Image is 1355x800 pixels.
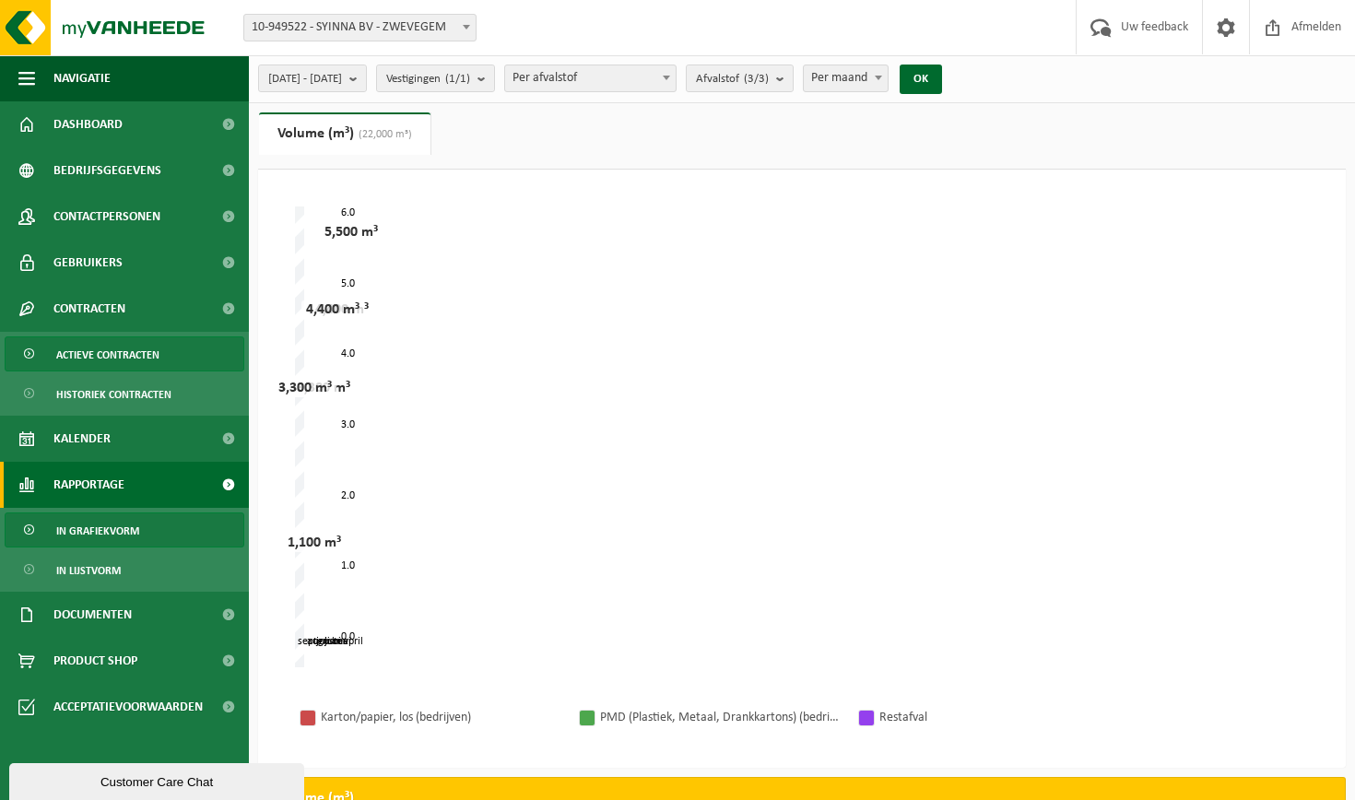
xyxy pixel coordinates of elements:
div: Karton/papier, los (bedrijven) [321,706,560,729]
button: [DATE] - [DATE] [258,65,367,92]
span: [DATE] - [DATE] [268,65,342,93]
span: Rapportage [53,462,124,508]
count: (1/1) [445,73,470,85]
span: Per maand [803,65,889,92]
span: Documenten [53,592,132,638]
span: Dashboard [53,101,123,147]
count: (3/3) [744,73,769,85]
span: Product Shop [53,638,137,684]
span: (22,000 m³) [354,129,412,140]
div: 1,100 m³ [283,534,346,552]
div: 3,300 m³ [274,379,336,397]
span: Gebruikers [53,240,123,286]
a: Actieve contracten [5,336,244,371]
div: Restafval [879,706,1119,729]
a: Historiek contracten [5,376,244,411]
span: In lijstvorm [56,553,121,588]
button: Afvalstof(3/3) [686,65,794,92]
span: 10-949522 - SYINNA BV - ZWEVEGEM [244,15,476,41]
span: Per afvalstof [505,65,676,91]
span: Navigatie [53,55,111,101]
span: 10-949522 - SYINNA BV - ZWEVEGEM [243,14,477,41]
span: Vestigingen [386,65,470,93]
span: Actieve contracten [56,337,159,372]
span: Afvalstof [696,65,769,93]
button: OK [900,65,942,94]
span: Historiek contracten [56,377,171,412]
a: In lijstvorm [5,552,244,587]
span: Kalender [53,416,111,462]
a: Volume (m³) [259,112,430,155]
div: PMD (Plastiek, Metaal, Drankkartons) (bedrijven) [600,706,840,729]
span: Contracten [53,286,125,332]
span: Contactpersonen [53,194,160,240]
span: Bedrijfsgegevens [53,147,161,194]
span: In grafiekvorm [56,513,139,548]
button: Vestigingen(1/1) [376,65,495,92]
div: 5,500 m³ [320,223,383,241]
div: 4,400 m³ [301,300,364,319]
span: Per afvalstof [504,65,677,92]
span: Acceptatievoorwaarden [53,684,203,730]
span: Per maand [804,65,888,91]
iframe: chat widget [9,759,308,800]
a: In grafiekvorm [5,512,244,547]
